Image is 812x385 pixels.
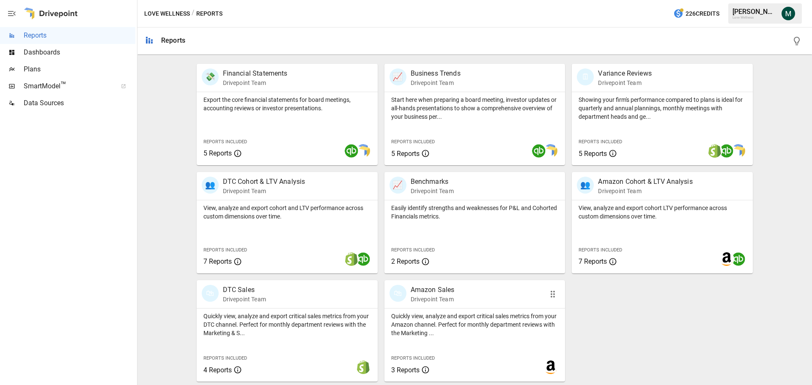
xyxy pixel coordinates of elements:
span: Reports Included [391,247,435,253]
span: Reports Included [391,355,435,361]
span: Reports Included [203,139,247,145]
button: Michael Cormack [776,2,800,25]
div: Reports [161,36,185,44]
span: 2 Reports [391,257,420,265]
img: quickbooks [532,144,546,158]
p: Variance Reviews [598,68,651,79]
span: 226 Credits [686,8,719,19]
button: 226Credits [670,6,723,22]
img: quickbooks [345,144,358,158]
p: Export the core financial statements for board meetings, accounting reviews or investor presentat... [203,96,371,112]
span: 5 Reports [203,149,232,157]
span: Reports Included [203,247,247,253]
span: SmartModel [24,81,112,91]
img: smart model [732,144,745,158]
div: / [192,8,195,19]
span: ™ [60,80,66,90]
img: smart model [544,144,557,158]
div: 💸 [202,68,219,85]
div: 📈 [390,177,406,194]
p: DTC Cohort & LTV Analysis [223,177,305,187]
img: shopify [708,144,721,158]
img: shopify [357,360,370,374]
span: 5 Reports [391,150,420,158]
span: Reports Included [203,355,247,361]
span: 7 Reports [203,257,232,265]
p: Start here when preparing a board meeting, investor updates or all-hands presentations to show a ... [391,96,559,121]
img: quickbooks [720,144,733,158]
p: Drivepoint Team [598,187,692,195]
span: Dashboards [24,47,135,57]
span: 3 Reports [391,366,420,374]
p: Drivepoint Team [223,79,288,87]
span: 5 Reports [579,150,607,158]
p: Benchmarks [411,177,454,187]
p: Drivepoint Team [411,187,454,195]
button: Love Wellness [144,8,190,19]
div: [PERSON_NAME] [732,8,776,16]
span: 4 Reports [203,366,232,374]
p: Drivepoint Team [223,295,266,303]
p: Drivepoint Team [223,187,305,195]
div: 🛍 [390,285,406,302]
img: smart model [357,144,370,158]
span: Reports Included [579,247,622,253]
span: Reports [24,30,135,41]
span: Plans [24,64,135,74]
span: Reports Included [579,139,622,145]
img: quickbooks [732,252,745,266]
img: shopify [345,252,358,266]
p: DTC Sales [223,285,266,295]
p: Amazon Cohort & LTV Analysis [598,177,692,187]
img: amazon [544,360,557,374]
span: Data Sources [24,98,135,108]
p: Drivepoint Team [411,295,455,303]
p: Amazon Sales [411,285,455,295]
p: Business Trends [411,68,461,79]
img: quickbooks [357,252,370,266]
img: Michael Cormack [782,7,795,20]
p: View, analyze and export cohort and LTV performance across custom dimensions over time. [203,204,371,221]
div: 👥 [202,177,219,194]
p: Financial Statements [223,68,288,79]
div: 🗓 [577,68,594,85]
div: Love Wellness [732,16,776,19]
img: amazon [720,252,733,266]
p: Easily identify strengths and weaknesses for P&L and Cohorted Financials metrics. [391,204,559,221]
span: 7 Reports [579,257,607,265]
p: Quickly view, analyze and export critical sales metrics from your DTC channel. Perfect for monthl... [203,312,371,337]
p: Showing your firm's performance compared to plans is ideal for quarterly and annual plannings, mo... [579,96,746,121]
p: View, analyze and export cohort LTV performance across custom dimensions over time. [579,204,746,221]
p: Quickly view, analyze and export critical sales metrics from your Amazon channel. Perfect for mon... [391,312,559,337]
div: 👥 [577,177,594,194]
div: 🛍 [202,285,219,302]
div: 📈 [390,68,406,85]
p: Drivepoint Team [598,79,651,87]
p: Drivepoint Team [411,79,461,87]
span: Reports Included [391,139,435,145]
